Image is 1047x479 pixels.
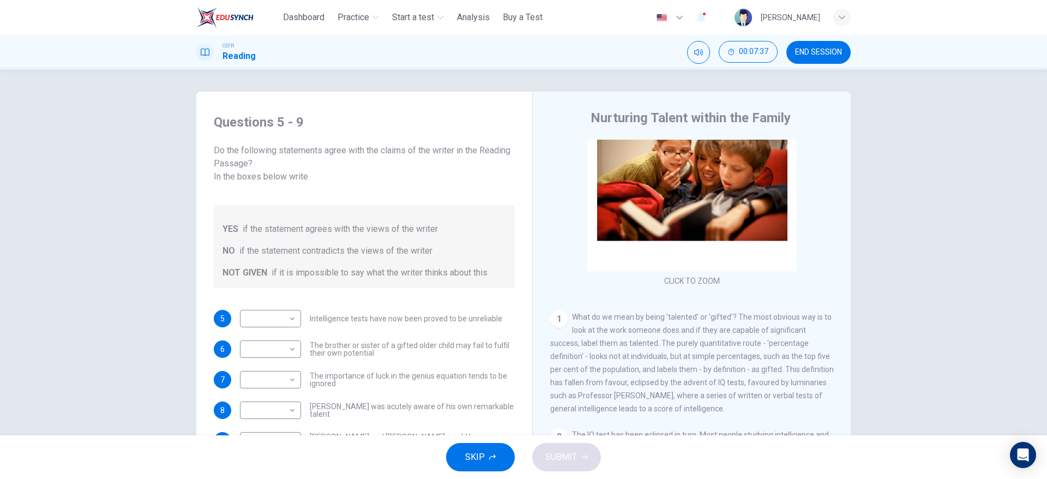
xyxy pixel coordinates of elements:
span: END SESSION [795,48,842,57]
span: CEFR [222,42,234,50]
span: The brother or sister of a gifted older child may fail to fulfil their own potential [310,342,515,357]
span: SKIP [465,450,485,465]
span: Dashboard [283,11,324,24]
span: 5 [220,315,225,322]
span: if it is impossible to say what the writer thinks about this [272,266,488,279]
span: The importance of luck in the genius equation tends to be ignored [310,372,515,387]
button: Dashboard [279,8,329,27]
span: [PERSON_NAME] was acutely aware of his own remarkable talent [310,403,515,418]
span: Do the following statements agree with the claims of the writer in the Reading Passage? [214,144,515,183]
span: What do we mean by being 'talented' or 'gifted'? The most obvious way is to look at the work some... [550,313,834,413]
div: Mute [687,41,710,64]
span: 7 [220,376,225,384]
span: YES [222,223,238,236]
span: Buy a Test [503,11,543,24]
span: if the statement agrees with the views of the writer [243,223,438,236]
span: Start a test [392,11,434,24]
h4: Nurturing Talent within the Family [591,109,791,127]
div: In the boxes below write [214,170,515,183]
span: 00:07:37 [739,47,768,56]
div: [PERSON_NAME] [761,11,820,24]
span: 6 [220,345,225,353]
div: 1 [550,310,568,328]
span: Intelligence tests have now been proved to be unreliable [310,315,502,322]
button: SKIP [446,443,515,471]
span: NOT GIVEN [222,266,267,279]
button: Start a test [388,8,448,27]
img: ELTC logo [196,7,254,28]
span: Practice [338,11,369,24]
button: END SESSION [786,41,851,64]
span: [PERSON_NAME] and [PERSON_NAME] would have achieved success in any era [310,433,515,448]
h1: Reading [222,50,256,63]
h4: Questions 5 - 9 [214,113,515,131]
button: Analysis [453,8,494,27]
img: Profile picture [735,9,752,26]
div: Open Intercom Messenger [1010,442,1036,468]
span: 8 [220,406,225,414]
span: NO [222,244,235,258]
button: Buy a Test [498,8,547,27]
div: 2 [550,428,568,446]
button: 00:07:37 [719,41,778,63]
button: Practice [333,8,383,27]
span: if the statement contradicts the views of the writer [239,244,432,258]
div: Hide [719,41,778,64]
a: ELTC logo [196,7,279,28]
span: Analysis [457,11,490,24]
img: en [655,14,669,22]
